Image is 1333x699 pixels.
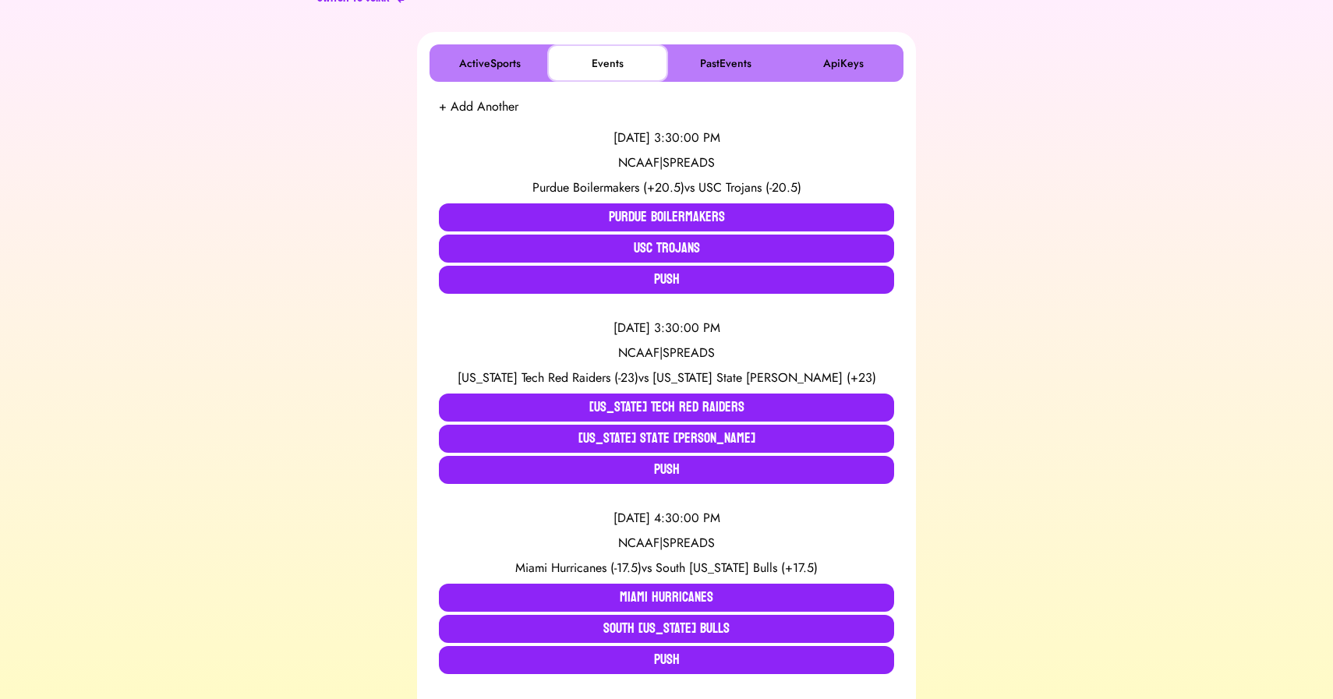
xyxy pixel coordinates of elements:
[786,48,900,79] button: ApiKeys
[668,48,783,79] button: PastEvents
[515,559,642,577] span: Miami Hurricanes (-17.5)
[532,178,684,196] span: Purdue Boilermakers (+20.5)
[439,456,894,484] button: Push
[439,319,894,337] div: [DATE] 3:30:00 PM
[439,646,894,674] button: Push
[550,48,665,79] button: Events
[652,369,876,387] span: [US_STATE] State [PERSON_NAME] (+23)
[439,559,894,577] div: vs
[439,584,894,612] button: Miami Hurricanes
[439,615,894,643] button: South [US_STATE] Bulls
[656,559,818,577] span: South [US_STATE] Bulls (+17.5)
[458,369,638,387] span: [US_STATE] Tech Red Raiders (-23)
[698,178,801,196] span: USC Trojans (-20.5)
[439,203,894,231] button: Purdue Boilermakers
[439,344,894,362] div: NCAAF | SPREADS
[439,369,894,387] div: vs
[439,266,894,294] button: Push
[439,534,894,552] div: NCAAF | SPREADS
[439,97,518,116] button: + Add Another
[439,129,894,147] div: [DATE] 3:30:00 PM
[439,425,894,453] button: [US_STATE] State [PERSON_NAME]
[439,178,894,197] div: vs
[439,235,894,263] button: USC Trojans
[439,509,894,528] div: [DATE] 4:30:00 PM
[439,154,894,172] div: NCAAF | SPREADS
[439,394,894,422] button: [US_STATE] Tech Red Raiders
[433,48,547,79] button: ActiveSports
